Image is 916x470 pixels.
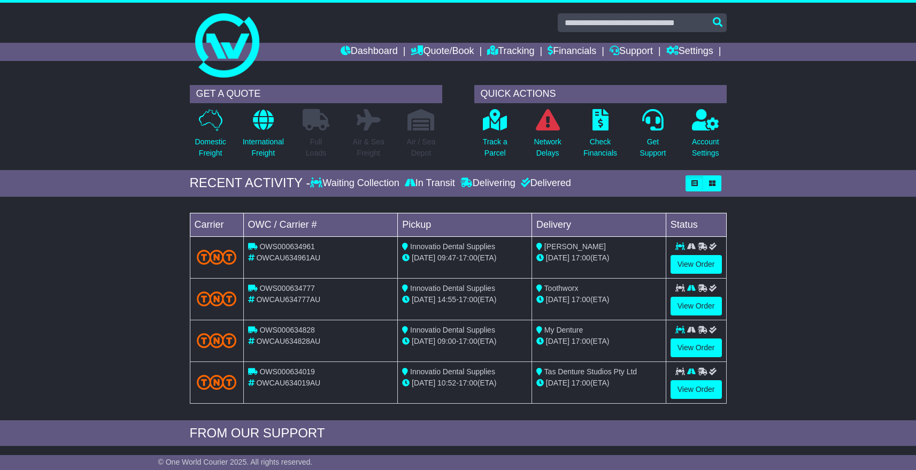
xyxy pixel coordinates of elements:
img: TNT_Domestic.png [197,333,237,348]
div: - (ETA) [402,377,527,389]
div: - (ETA) [402,294,527,305]
span: OWS000634961 [259,242,315,251]
span: 17:00 [459,295,478,304]
p: Domestic Freight [195,136,226,159]
a: Track aParcel [482,109,508,165]
div: - (ETA) [402,336,527,347]
a: Support [610,43,653,61]
img: TNT_Domestic.png [197,291,237,306]
span: 17:00 [459,379,478,387]
div: RECENT ACTIVITY - [190,175,311,191]
img: TNT_Domestic.png [197,375,237,389]
div: Delivering [458,178,518,189]
p: Air & Sea Freight [353,136,384,159]
a: CheckFinancials [583,109,618,165]
a: View Order [671,338,722,357]
td: Carrier [190,213,243,236]
span: 17:00 [572,295,590,304]
span: OWCAU634019AU [256,379,320,387]
div: - (ETA) [402,252,527,264]
a: AccountSettings [691,109,720,165]
span: OWCAU634777AU [256,295,320,304]
td: Status [666,213,726,236]
div: GET A QUOTE [190,85,442,103]
span: 10:52 [437,379,456,387]
div: FROM OUR SUPPORT [190,426,727,441]
span: Toothworx [544,284,579,292]
a: Quote/Book [411,43,474,61]
div: Delivered [518,178,571,189]
a: NetworkDelays [533,109,561,165]
p: Account Settings [692,136,719,159]
span: [DATE] [412,253,435,262]
td: Pickup [398,213,532,236]
span: [DATE] [412,379,435,387]
p: Track a Parcel [483,136,507,159]
span: [PERSON_NAME] [544,242,606,251]
span: [DATE] [412,337,435,345]
p: Get Support [640,136,666,159]
p: Network Delays [534,136,561,159]
div: QUICK ACTIONS [474,85,727,103]
a: Tracking [487,43,534,61]
span: Innovatio Dental Supplies [410,284,495,292]
span: OWCAU634828AU [256,337,320,345]
a: Settings [666,43,713,61]
div: (ETA) [536,252,661,264]
span: OWCAU634961AU [256,253,320,262]
a: Dashboard [341,43,398,61]
td: Delivery [532,213,666,236]
span: Tas Denture Studios Pty Ltd [544,367,637,376]
p: Air / Sea Depot [407,136,436,159]
span: 14:55 [437,295,456,304]
span: 17:00 [572,337,590,345]
span: [DATE] [412,295,435,304]
span: My Denture [544,326,583,334]
span: [DATE] [546,337,569,345]
td: OWC / Carrier # [243,213,398,236]
img: TNT_Domestic.png [197,250,237,264]
a: View Order [671,255,722,274]
span: 09:47 [437,253,456,262]
a: Financials [548,43,596,61]
span: © One World Courier 2025. All rights reserved. [158,458,313,466]
span: Innovatio Dental Supplies [410,367,495,376]
span: Innovatio Dental Supplies [410,242,495,251]
p: International Freight [243,136,284,159]
a: InternationalFreight [242,109,284,165]
a: View Order [671,380,722,399]
div: (ETA) [536,294,661,305]
span: [DATE] [546,379,569,387]
a: GetSupport [639,109,666,165]
div: (ETA) [536,336,661,347]
a: DomesticFreight [194,109,226,165]
span: 17:00 [572,253,590,262]
p: Full Loads [303,136,329,159]
span: [DATE] [546,295,569,304]
a: View Order [671,297,722,315]
div: Waiting Collection [310,178,402,189]
div: In Transit [402,178,458,189]
span: 09:00 [437,337,456,345]
span: [DATE] [546,253,569,262]
div: (ETA) [536,377,661,389]
span: OWS000634828 [259,326,315,334]
span: 17:00 [572,379,590,387]
p: Check Financials [583,136,617,159]
span: 17:00 [459,337,478,345]
span: 17:00 [459,253,478,262]
span: Innovatio Dental Supplies [410,326,495,334]
span: OWS000634019 [259,367,315,376]
span: OWS000634777 [259,284,315,292]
